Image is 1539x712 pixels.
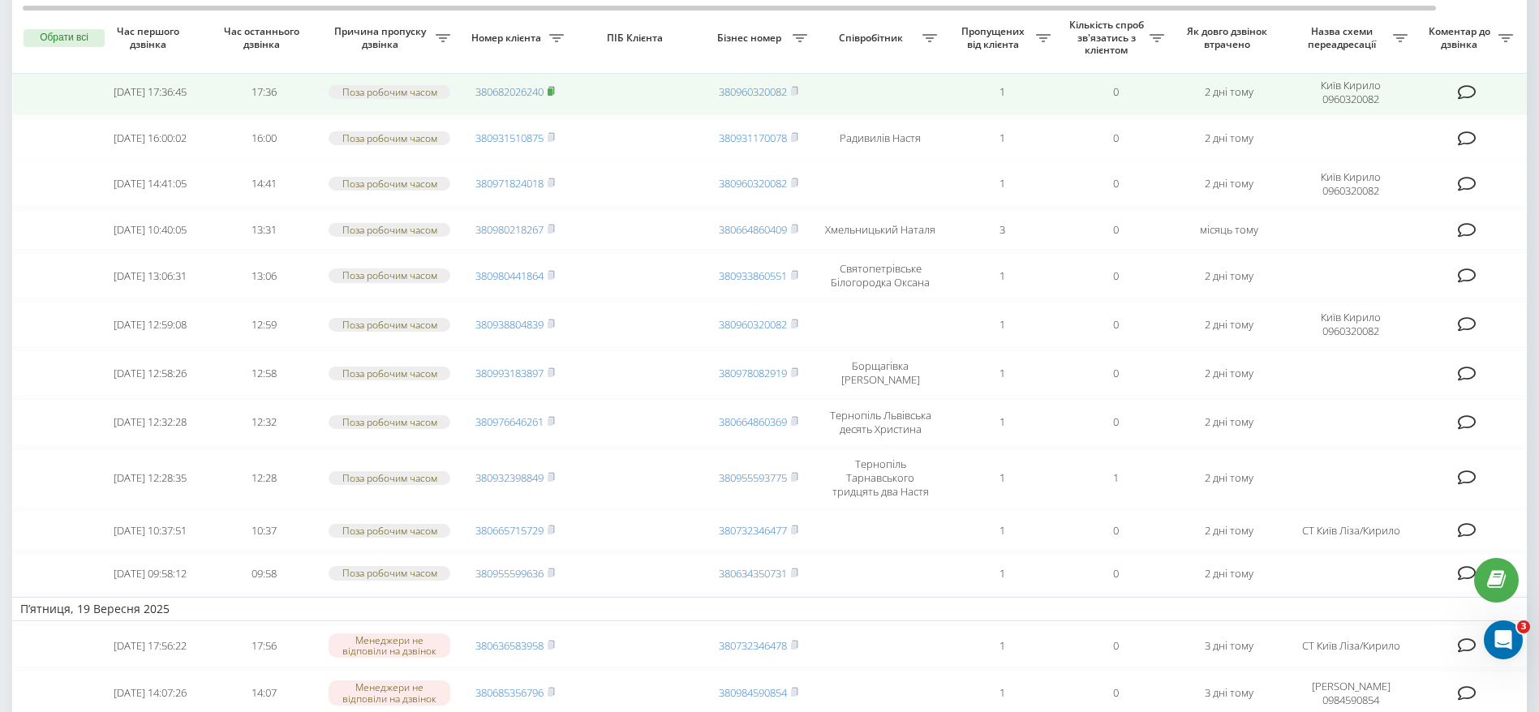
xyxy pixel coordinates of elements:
td: 1 [945,511,1059,551]
a: 380938804839 [475,317,544,332]
a: 380993183897 [475,366,544,380]
td: місяць тому [1172,210,1286,250]
a: 380685356796 [475,685,544,700]
div: Поза робочим часом [329,131,450,145]
td: Святопетрівське Білогородка Оксана [815,253,945,298]
td: [DATE] 12:32:28 [93,399,207,444]
td: 1 [945,70,1059,115]
a: 380960320082 [719,84,787,99]
td: 2 дні тому [1172,399,1286,444]
td: 0 [1059,350,1172,396]
span: Номер клієнта [466,32,549,45]
td: Хмельницький Наталя [815,210,945,250]
td: 0 [1059,253,1172,298]
a: 380664860409 [719,222,787,237]
td: 0 [1059,511,1172,551]
td: [DATE] 17:36:45 [93,70,207,115]
td: [DATE] 14:41:05 [93,161,207,207]
td: 2 дні тому [1172,302,1286,347]
td: 0 [1059,70,1172,115]
a: 380732346478 [719,638,787,653]
td: 3 [945,210,1059,250]
td: 2 дні тому [1172,448,1286,508]
td: Тернопіль Львівська десять Христина [815,399,945,444]
td: 12:58 [207,350,320,396]
span: ПІБ Клієнта [586,32,688,45]
span: Пропущених від клієнта [953,25,1036,50]
div: Поза робочим часом [329,471,450,485]
div: Поза робочим часом [329,268,450,282]
td: 14:41 [207,161,320,207]
a: 380960320082 [719,317,787,332]
td: 2 дні тому [1172,350,1286,396]
td: 1 [945,448,1059,508]
td: Київ Кирило 0960320082 [1286,70,1416,115]
td: [DATE] 09:58:12 [93,554,207,594]
td: 12:32 [207,399,320,444]
span: Причина пропуску дзвінка [329,25,436,50]
td: 0 [1059,302,1172,347]
iframe: Intercom live chat [1484,620,1523,659]
td: Радивилів Настя [815,118,945,158]
td: 0 [1059,161,1172,207]
td: 12:59 [207,302,320,347]
td: [DATE] 10:37:51 [93,511,207,551]
td: [DATE] 13:06:31 [93,253,207,298]
td: 0 [1059,118,1172,158]
div: Поза робочим часом [329,177,450,191]
td: 1 [945,624,1059,667]
span: Час останнього дзвінка [220,25,307,50]
a: 380980218267 [475,222,544,237]
td: 13:31 [207,210,320,250]
div: Поза робочим часом [329,566,450,580]
span: Кількість спроб зв'язатись з клієнтом [1067,19,1150,57]
span: Назва схеми переадресації [1294,25,1393,50]
a: 380980441864 [475,268,544,283]
a: 380636583958 [475,638,544,653]
td: [DATE] 12:59:08 [93,302,207,347]
td: 2 дні тому [1172,70,1286,115]
td: 2 дні тому [1172,511,1286,551]
td: 2 дні тому [1172,161,1286,207]
a: 380665715729 [475,523,544,538]
td: 1 [945,118,1059,158]
a: 380931170078 [719,131,787,145]
td: Київ Кирило 0960320082 [1286,302,1416,347]
td: 12:28 [207,448,320,508]
a: 380932398849 [475,470,544,485]
td: CT Київ Ліза/Кирило [1286,624,1416,667]
td: 1 [945,302,1059,347]
td: 3 дні тому [1172,624,1286,667]
a: 380960320082 [719,176,787,191]
div: Поза робочим часом [329,367,450,380]
a: 380664860369 [719,414,787,429]
button: Обрати всі [24,29,105,47]
td: 17:56 [207,624,320,667]
td: CT Київ Ліза/Кирило [1286,511,1416,551]
td: 0 [1059,624,1172,667]
td: 17:36 [207,70,320,115]
td: 09:58 [207,554,320,594]
td: 1 [945,161,1059,207]
a: 380971824018 [475,176,544,191]
td: 0 [1059,210,1172,250]
a: 380933860551 [719,268,787,283]
td: 1 [1059,448,1172,508]
a: 380976646261 [475,414,544,429]
span: Бізнес номер [710,32,793,45]
td: 2 дні тому [1172,554,1286,594]
div: Поза робочим часом [329,223,450,237]
a: 380955593775 [719,470,787,485]
div: Менеджери не відповіли на дзвінок [329,680,450,705]
a: 380931510875 [475,131,544,145]
td: Тернопіль Тарнавського тридцять два Настя [815,448,945,508]
a: 380732346477 [719,523,787,538]
div: Поза робочим часом [329,318,450,332]
td: 1 [945,350,1059,396]
td: 16:00 [207,118,320,158]
td: 0 [1059,399,1172,444]
div: Поза робочим часом [329,415,450,429]
td: 1 [945,554,1059,594]
a: 380978082919 [719,366,787,380]
a: 380984590854 [719,685,787,700]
